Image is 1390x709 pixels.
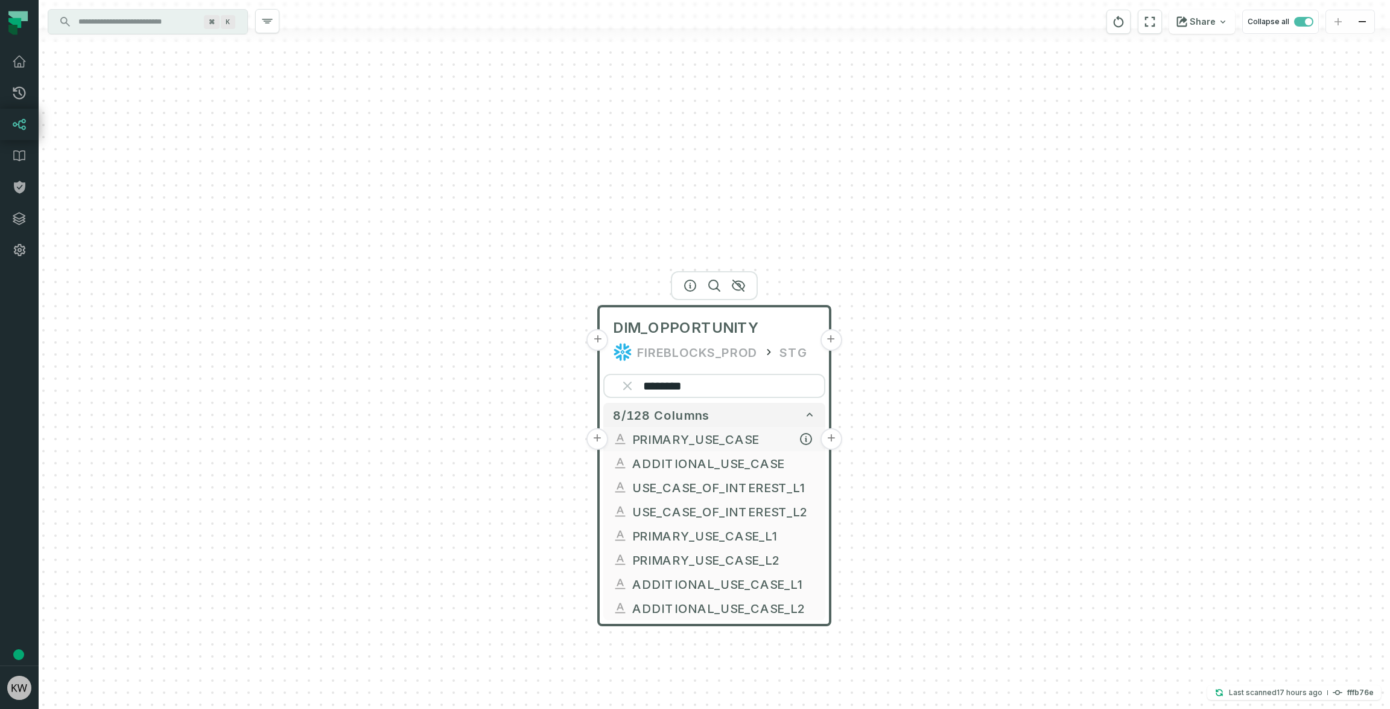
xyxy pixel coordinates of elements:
[603,572,825,596] button: ADDITIONAL_USE_CASE_L1
[613,553,627,567] span: string
[632,551,816,569] span: PRIMARY_USE_CASE_L2
[603,499,825,524] button: USE_CASE_OF_INTEREST_L2
[1277,688,1322,697] relative-time: Oct 14, 2025, 12:34 AM EDT
[603,548,825,572] button: PRIMARY_USE_CASE_L2
[7,676,31,700] img: avatar of Konstantin Weis
[613,432,627,446] span: string
[603,475,825,499] button: USE_CASE_OF_INTEREST_L1
[613,528,627,543] span: string
[613,318,759,338] span: DIM_OPPORTUNITY
[603,427,825,451] button: PRIMARY_USE_CASE
[632,599,816,617] span: ADDITIONAL_USE_CASE_L2
[1207,685,1381,700] button: Last scanned[DATE] 12:34:02 AMfffb76e
[221,15,235,29] span: Press ⌘ + K to focus the search bar
[1347,689,1374,696] h4: fffb76e
[820,428,842,450] button: +
[632,527,816,545] span: PRIMARY_USE_CASE_L1
[603,451,825,475] button: ADDITIONAL_USE_CASE
[603,524,825,548] button: PRIMARY_USE_CASE_L1
[632,575,816,593] span: ADDITIONAL_USE_CASE_L1
[632,454,816,472] span: ADDITIONAL_USE_CASE
[613,601,627,615] span: string
[1242,10,1319,34] button: Collapse all
[618,376,637,396] button: Clear
[637,342,758,362] div: FIREBLOCKS_PROD
[1350,10,1374,34] button: zoom out
[603,596,825,620] button: ADDITIONAL_USE_CASE_L2
[613,480,627,495] span: string
[13,649,24,660] div: Tooltip anchor
[613,408,709,422] span: 8/128 columns
[632,478,816,496] span: USE_CASE_OF_INTEREST_L1
[613,504,627,519] span: string
[779,342,807,362] div: STG
[613,577,627,591] span: string
[613,456,627,470] span: string
[632,502,816,521] span: USE_CASE_OF_INTEREST_L2
[1229,687,1322,699] p: Last scanned
[587,329,609,351] button: +
[586,428,608,450] button: +
[820,329,842,351] button: +
[1169,10,1235,34] button: Share
[632,430,816,448] span: PRIMARY_USE_CASE
[204,15,220,29] span: Press ⌘ + K to focus the search bar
